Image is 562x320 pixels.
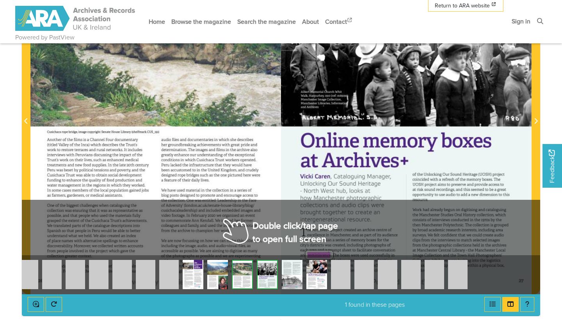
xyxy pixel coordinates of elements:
img: tIeyhm6QgE5S90ydpKWlpaWlpaWlpaWlpaWlpaWlpaWlpaWlpaWlpaWlpaWlpaWlpaWlpaWl9bi15hIC+l3eCcAAAAAASUVOR... [401,260,421,289]
span: have [244,162,250,167]
span: able [84,172,90,177]
span: some [52,187,59,192]
span: to [91,172,94,176]
span: restore [61,147,72,152]
span: the [139,167,144,172]
span: hub, [336,187,345,194]
span: [PERSON_NAME] [301,89,322,94]
span: memory [466,176,478,182]
span: and [89,147,94,152]
span: she [230,137,235,142]
span: were [251,172,259,177]
img: 804299796251c8511e4e3e5169c6e282ec9092bcc55866253ba5cb5bcc391c99 [232,260,253,289]
span: Trust’s [47,156,56,162]
span: boxes [441,127,484,152]
img: 804299796251c8511e4e3e5169c6e282ec9092bcc55866253ba5cb5bcc391c99 [207,260,228,289]
span: of [101,177,104,182]
span: Sound [450,171,460,177]
span: the [112,152,117,157]
span: pride [240,142,248,147]
span: groundbreaking [168,142,192,147]
span: in [226,147,228,152]
span: medical [125,156,137,162]
span: of [178,177,180,182]
span: preserve [451,181,464,187]
span: [DEMOGRAPHIC_DATA] [75,152,110,157]
a: Sign in [509,11,534,32]
span: on [69,157,73,162]
span: CUS_191) [147,129,158,133]
span: and [180,137,185,142]
span: of [223,152,226,157]
span: is [83,137,85,141]
span: their [182,177,189,182]
span: image [78,130,84,133]
span: Senate [101,129,110,133]
span: feature [164,177,174,182]
span: documentary [114,137,134,142]
span: poverty, [117,167,128,172]
span: with [430,176,437,182]
span: which [111,182,119,187]
span: by [74,167,77,172]
span: great [231,142,238,147]
span: series [237,187,246,192]
span: the [213,172,218,177]
span: quality [89,177,98,182]
span: at [413,187,415,192]
span: as [209,172,212,176]
span: seemed [471,187,483,192]
a: About [299,11,322,32]
span: Cataloguing [334,172,362,181]
span: files [172,137,178,142]
span: Archives [307,105,317,109]
span: Libraries, [318,101,328,105]
span: Kingdom, [221,167,235,172]
span: House [111,129,119,133]
span: It [124,147,126,152]
span: in [214,137,217,142]
span: their [75,156,81,162]
img: tIeyhm6QgE5S90ydpKWlpaWlpaWlpaWlpaWlpaWlpaWlpaWlpaWlpaWlpaWlpaWlpaWlpaWl9bi15hIC+l3eCcAAAAAASUVOR... [136,260,155,289]
span: they [122,182,128,187]
span: 20th [126,162,133,167]
span: a [439,178,440,181]
span: Unlocking [423,171,439,177]
span: terraces [74,147,86,152]
span: of [89,187,91,192]
span: UOSH [413,181,422,187]
span: food [83,162,90,167]
span: Valley [58,142,67,147]
img: 804299796251c8511e4e3e5169c6e282ec9092bcc55866253ba5cb5bcc391c99 [306,260,327,289]
span: of [413,172,415,176]
span: and [208,147,213,152]
span: new [75,162,81,167]
span: have [167,187,174,192]
span: Heritage [462,171,475,177]
span: enhanced [107,156,122,162]
span: work [47,147,54,152]
span: United [208,167,217,172]
span: documentaries [187,137,209,142]
span: [GEOGRAPHIC_DATA] [301,97,329,101]
span: access [489,182,498,187]
span: tensions [94,167,107,172]
span: the [82,177,87,182]
span: to [446,182,449,187]
span: interviews [47,152,62,157]
span: the [74,142,78,147]
span: Image [318,97,325,101]
span: We [161,187,165,192]
span: collection [212,187,226,192]
span: our [190,152,195,157]
span: of [62,137,65,141]
button: Enable or disable loupe tool (Alt+L) [28,297,44,312]
img: tIeyhm6QgE5S90ydpKWlpaWlpaWlpaWlpaWlpaWlpaWlpaWlpaWlpaWlpaWlpaWlpaWlpaWl9bi15hIC+l3eCcAAAAAASUVOR... [331,260,350,289]
span: (ref: [331,93,335,97]
span: greatly [161,152,171,157]
span: conditions [161,156,176,162]
a: Powered by PastView [15,33,75,42]
span: which [90,142,99,147]
span: in [196,167,199,172]
span: Collection, [327,97,339,101]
